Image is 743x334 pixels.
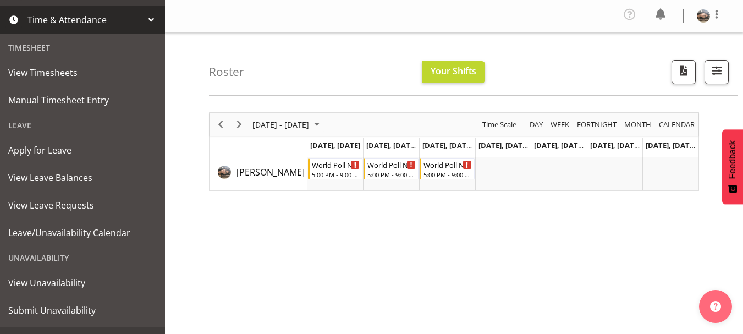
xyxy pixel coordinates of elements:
[423,159,472,170] div: World Poll NZ Weekdays
[3,36,162,59] div: Timesheet
[623,118,653,132] button: Timeline Month
[236,166,305,179] a: [PERSON_NAME]
[232,118,247,132] button: Next
[478,140,529,150] span: [DATE], [DATE]
[8,225,157,241] span: Leave/Unavailability Calendar
[3,219,162,247] a: Leave/Unavailability Calendar
[312,159,360,170] div: World Poll NZ Weekdays
[367,159,416,170] div: World Poll NZ Weekdays
[3,114,162,136] div: Leave
[307,157,698,190] table: Timeline Week of September 13, 2025
[210,157,307,190] td: Lindsay Holland resource
[481,118,518,132] span: Time Scale
[8,197,157,213] span: View Leave Requests
[658,118,696,132] span: calendar
[697,9,710,23] img: lindsay-holland6d975a4b06d72750adc3751bbfb7dc9f.png
[8,275,157,291] span: View Unavailability
[366,140,416,150] span: [DATE], [DATE]
[420,158,475,179] div: Lindsay Holland"s event - World Poll NZ Weekdays Begin From Wednesday, September 10, 2025 at 5:00...
[312,170,360,179] div: 5:00 PM - 9:00 PM
[3,269,162,297] a: View Unavailability
[657,118,697,132] button: Month
[236,166,305,178] span: [PERSON_NAME]
[646,140,696,150] span: [DATE], [DATE]
[3,297,162,324] a: Submit Unavailability
[623,118,652,132] span: Month
[576,118,618,132] span: Fortnight
[251,118,324,132] button: September 08 - 14, 2025
[422,61,485,83] button: Your Shifts
[722,129,743,204] button: Feedback - Show survey
[423,170,472,179] div: 5:00 PM - 9:00 PM
[481,118,519,132] button: Time Scale
[534,140,584,150] span: [DATE], [DATE]
[209,112,699,191] div: Timeline Week of September 13, 2025
[8,169,157,186] span: View Leave Balances
[3,191,162,219] a: View Leave Requests
[3,164,162,191] a: View Leave Balances
[3,59,162,86] a: View Timesheets
[3,247,162,269] div: Unavailability
[8,302,157,319] span: Submit Unavailability
[3,86,162,114] a: Manual Timesheet Entry
[211,113,230,136] div: Previous
[590,140,640,150] span: [DATE], [DATE]
[213,118,228,132] button: Previous
[529,118,544,132] span: Day
[728,140,738,179] span: Feedback
[431,65,476,77] span: Your Shifts
[549,118,570,132] span: Week
[310,140,360,150] span: [DATE], [DATE]
[710,301,721,312] img: help-xxl-2.png
[672,60,696,84] button: Download a PDF of the roster according to the set date range.
[422,140,472,150] span: [DATE], [DATE]
[27,12,143,28] span: Time & Attendance
[575,118,619,132] button: Fortnight
[549,118,571,132] button: Timeline Week
[364,158,419,179] div: Lindsay Holland"s event - World Poll NZ Weekdays Begin From Tuesday, September 9, 2025 at 5:00:00...
[230,113,249,136] div: Next
[3,136,162,164] a: Apply for Leave
[308,158,363,179] div: Lindsay Holland"s event - World Poll NZ Weekdays Begin From Monday, September 8, 2025 at 5:00:00 ...
[8,92,157,108] span: Manual Timesheet Entry
[209,65,244,78] h4: Roster
[705,60,729,84] button: Filter Shifts
[367,170,416,179] div: 5:00 PM - 9:00 PM
[251,118,310,132] span: [DATE] - [DATE]
[8,64,157,81] span: View Timesheets
[528,118,545,132] button: Timeline Day
[8,142,157,158] span: Apply for Leave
